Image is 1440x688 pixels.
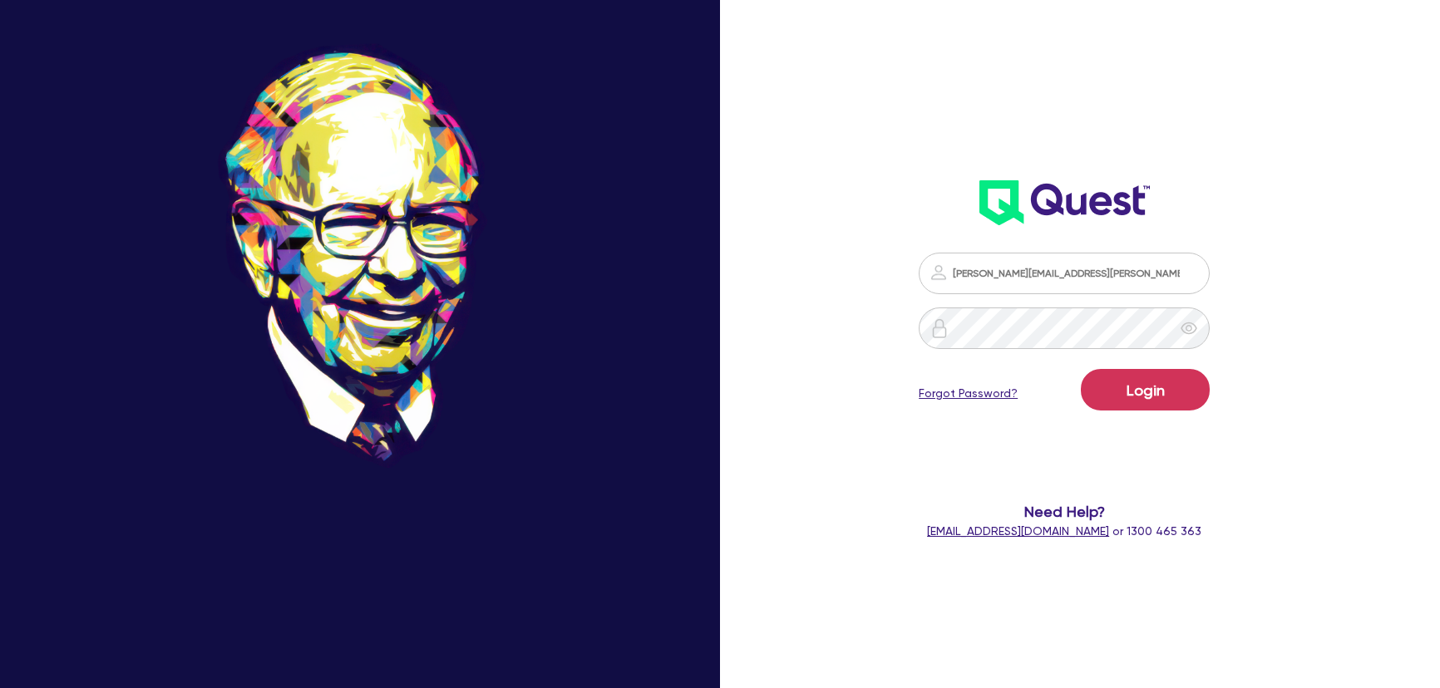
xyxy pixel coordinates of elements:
span: eye [1181,320,1197,337]
span: or 1300 465 363 [927,524,1201,538]
img: wH2k97JdezQIQAAAABJRU5ErkJggg== [979,180,1150,225]
img: icon-password [929,263,949,283]
img: icon-password [930,318,949,338]
span: Need Help? [874,500,1255,523]
input: Email address [919,253,1210,294]
a: Forgot Password? [919,385,1018,402]
button: Login [1081,369,1210,410]
a: [EMAIL_ADDRESS][DOMAIN_NAME] [927,524,1109,538]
